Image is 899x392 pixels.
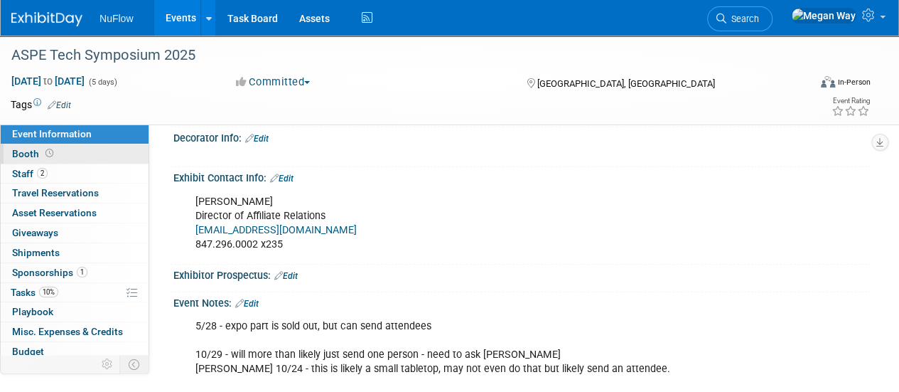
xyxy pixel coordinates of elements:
[11,97,71,112] td: Tags
[1,283,149,302] a: Tasks10%
[1,125,149,144] a: Event Information
[1,164,149,184] a: Staff2
[12,326,123,337] span: Misc. Expenses & Credits
[1,302,149,322] a: Playbook
[707,6,773,31] a: Search
[1,342,149,361] a: Budget
[12,168,48,179] span: Staff
[195,224,357,236] a: [EMAIL_ADDRESS][DOMAIN_NAME]
[12,306,53,317] span: Playbook
[12,267,87,278] span: Sponsorships
[726,14,759,24] span: Search
[1,243,149,263] a: Shipments
[173,167,871,186] div: Exhibit Contact Info:
[99,13,133,24] span: NuFlow
[11,12,82,26] img: ExhibitDay
[48,100,71,110] a: Edit
[12,148,56,159] span: Booth
[12,187,99,198] span: Travel Reservations
[12,128,92,139] span: Event Information
[12,227,58,238] span: Giveaways
[1,144,149,164] a: Booth
[837,77,871,88] div: In-Person
[173,265,871,283] div: Exhibitor Prospectus:
[77,267,87,277] span: 1
[1,223,149,243] a: Giveaways
[1,322,149,341] a: Misc. Expenses & Credits
[12,207,97,218] span: Asset Reservations
[1,263,149,282] a: Sponsorships1
[821,76,835,88] img: Format-Inperson.png
[185,188,733,259] div: [PERSON_NAME] Director of Affiliate Relations 847.296.0002 x235
[6,43,797,68] div: ASPE Tech Symposium 2025
[791,8,856,23] img: Megan Way
[43,148,56,159] span: Booth not reserved yet
[37,168,48,179] span: 2
[41,75,55,87] span: to
[1,184,149,203] a: Travel Reservations
[245,134,269,144] a: Edit
[12,247,60,258] span: Shipments
[11,287,58,298] span: Tasks
[745,74,871,95] div: Event Format
[235,299,259,309] a: Edit
[274,271,298,281] a: Edit
[173,292,871,311] div: Event Notes:
[537,78,714,89] span: [GEOGRAPHIC_DATA], [GEOGRAPHIC_DATA]
[173,127,871,146] div: Decorator Info:
[270,174,294,184] a: Edit
[95,355,120,374] td: Personalize Event Tab Strip
[11,75,85,88] span: [DATE] [DATE]
[39,287,58,297] span: 10%
[231,75,316,90] button: Committed
[120,355,149,374] td: Toggle Event Tabs
[12,346,44,357] span: Budget
[1,203,149,223] a: Asset Reservations
[831,97,870,105] div: Event Rating
[87,78,117,87] span: (5 days)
